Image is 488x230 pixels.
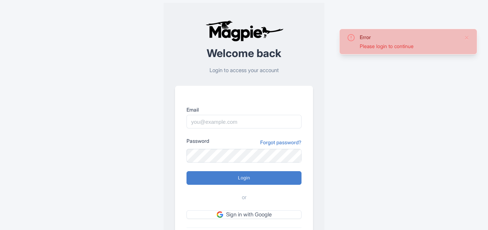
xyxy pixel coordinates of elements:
[175,47,313,59] h2: Welcome back
[187,171,301,185] input: Login
[187,137,209,145] label: Password
[242,193,247,202] span: or
[187,210,301,219] a: Sign in with Google
[175,66,313,75] p: Login to access your account
[464,33,470,42] button: Close
[204,20,285,42] img: logo-ab69f6fb50320c5b225c76a69d11143b.png
[360,33,458,41] div: Error
[360,42,458,50] div: Please login to continue
[260,139,301,146] a: Forgot password?
[187,106,301,113] label: Email
[217,211,223,218] img: google.svg
[187,115,301,128] input: you@example.com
